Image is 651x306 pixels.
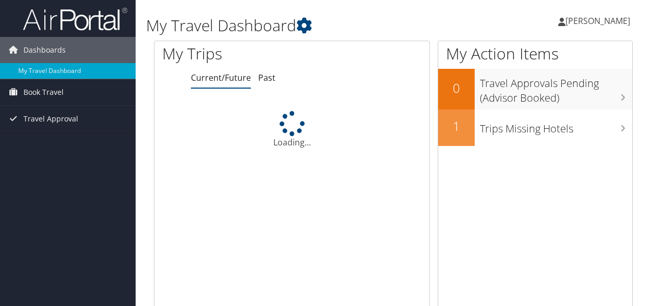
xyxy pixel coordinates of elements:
a: [PERSON_NAME] [558,5,641,36]
span: Travel Approval [23,106,78,132]
h2: 1 [438,117,475,135]
div: Loading... [154,111,429,149]
h3: Trips Missing Hotels [480,116,632,136]
a: 0Travel Approvals Pending (Advisor Booked) [438,69,632,109]
h1: My Trips [162,43,307,65]
h3: Travel Approvals Pending (Advisor Booked) [480,71,632,105]
a: Current/Future [191,72,251,83]
a: Past [258,72,275,83]
img: airportal-logo.png [23,7,127,31]
span: Dashboards [23,37,66,63]
h1: My Travel Dashboard [146,15,476,36]
h2: 0 [438,79,475,97]
span: [PERSON_NAME] [565,15,630,27]
span: Book Travel [23,79,64,105]
h1: My Action Items [438,43,632,65]
a: 1Trips Missing Hotels [438,109,632,146]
